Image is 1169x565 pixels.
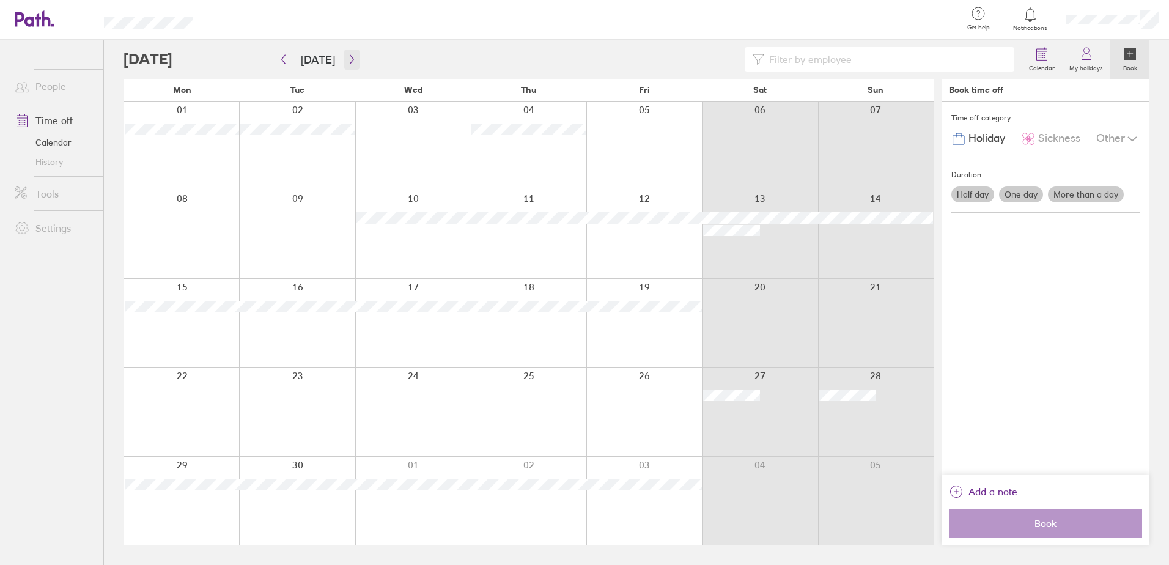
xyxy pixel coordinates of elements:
[959,24,998,31] span: Get help
[639,85,650,95] span: Fri
[949,85,1003,95] div: Book time off
[1096,127,1140,150] div: Other
[1116,61,1145,72] label: Book
[968,482,1017,501] span: Add a note
[291,50,345,70] button: [DATE]
[5,133,103,152] a: Calendar
[999,186,1043,202] label: One day
[5,152,103,172] a: History
[1110,40,1149,79] a: Book
[1022,40,1062,79] a: Calendar
[521,85,536,95] span: Thu
[173,85,191,95] span: Mon
[404,85,422,95] span: Wed
[753,85,767,95] span: Sat
[1011,6,1050,32] a: Notifications
[949,482,1017,501] button: Add a note
[949,509,1142,538] button: Book
[5,74,103,98] a: People
[764,48,1007,71] input: Filter by employee
[951,186,994,202] label: Half day
[5,108,103,133] a: Time off
[957,518,1134,529] span: Book
[1048,186,1124,202] label: More than a day
[968,132,1005,145] span: Holiday
[868,85,883,95] span: Sun
[1011,24,1050,32] span: Notifications
[290,85,304,95] span: Tue
[1022,61,1062,72] label: Calendar
[5,216,103,240] a: Settings
[1062,40,1110,79] a: My holidays
[1062,61,1110,72] label: My holidays
[5,182,103,206] a: Tools
[1038,132,1080,145] span: Sickness
[951,109,1140,127] div: Time off category
[951,166,1140,184] div: Duration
